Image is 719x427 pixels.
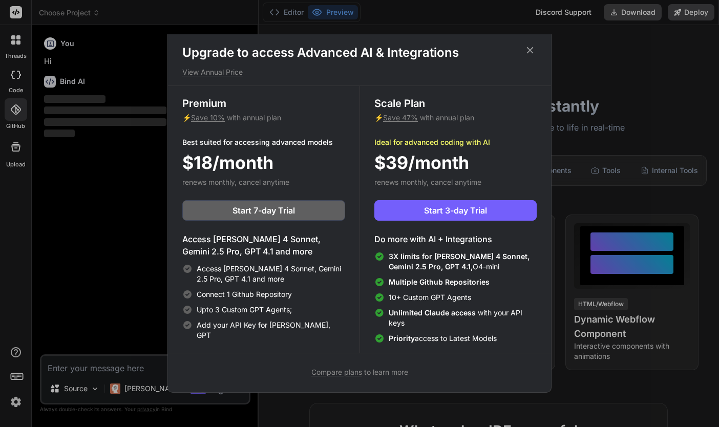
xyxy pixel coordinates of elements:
button: Start 7-day Trial [182,200,345,221]
span: Priority [389,334,415,343]
span: Start 7-day Trial [232,204,295,217]
p: View Annual Price [182,67,537,77]
span: Start 3-day Trial [424,204,487,217]
span: access to Latest Models [389,333,497,344]
span: renews monthly, cancel anytime [182,178,289,186]
span: Connect 1 Github Repository [197,289,292,300]
p: Best suited for accessing advanced models [182,137,345,147]
span: renews monthly, cancel anytime [374,178,481,186]
span: 3X limits for [PERSON_NAME] 4 Sonnet, Gemini 2.5 Pro, GPT 4.1, [389,252,530,271]
p: Ideal for advanced coding with AI [374,137,537,147]
h4: Access [PERSON_NAME] 4 Sonnet, Gemini 2.5 Pro, GPT 4.1 and more [182,233,345,258]
h3: Scale Plan [374,96,537,111]
span: with your API keys [389,308,537,328]
p: ⚡ with annual plan [374,113,537,123]
span: O4-mini [389,251,537,272]
span: Multiple Github Repositories [389,277,490,286]
span: Save 47% [383,113,418,122]
button: Start 3-day Trial [374,200,537,221]
span: $18/month [182,150,273,176]
h1: Upgrade to access Advanced AI & Integrations [182,45,537,61]
h4: Do more with AI + Integrations [374,233,537,245]
p: ⚡ with annual plan [182,113,345,123]
h3: Premium [182,96,345,111]
span: $39/month [374,150,469,176]
span: 10+ Custom GPT Agents [389,292,471,303]
span: Save 10% [191,113,225,122]
span: Unlimited Claude access [389,308,478,317]
span: to learn more [311,368,408,376]
span: Compare plans [311,368,362,376]
span: Upto 3 Custom GPT Agents; [197,305,292,315]
span: Access [PERSON_NAME] 4 Sonnet, Gemini 2.5 Pro, GPT 4.1 and more [197,264,345,284]
span: Add your API Key for [PERSON_NAME], GPT [197,320,345,340]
